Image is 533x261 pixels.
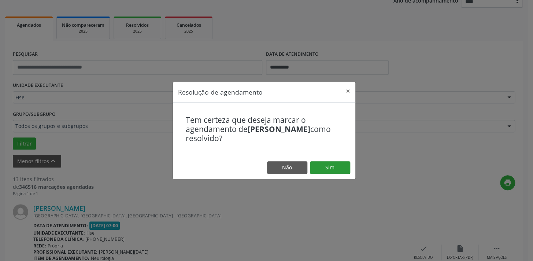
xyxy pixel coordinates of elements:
[310,161,350,174] button: Sim
[248,124,310,134] b: [PERSON_NAME]
[267,161,307,174] button: Não
[178,87,263,97] h5: Resolução de agendamento
[341,82,355,100] button: Close
[186,115,343,143] h4: Tem certeza que deseja marcar o agendamento de como resolvido?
